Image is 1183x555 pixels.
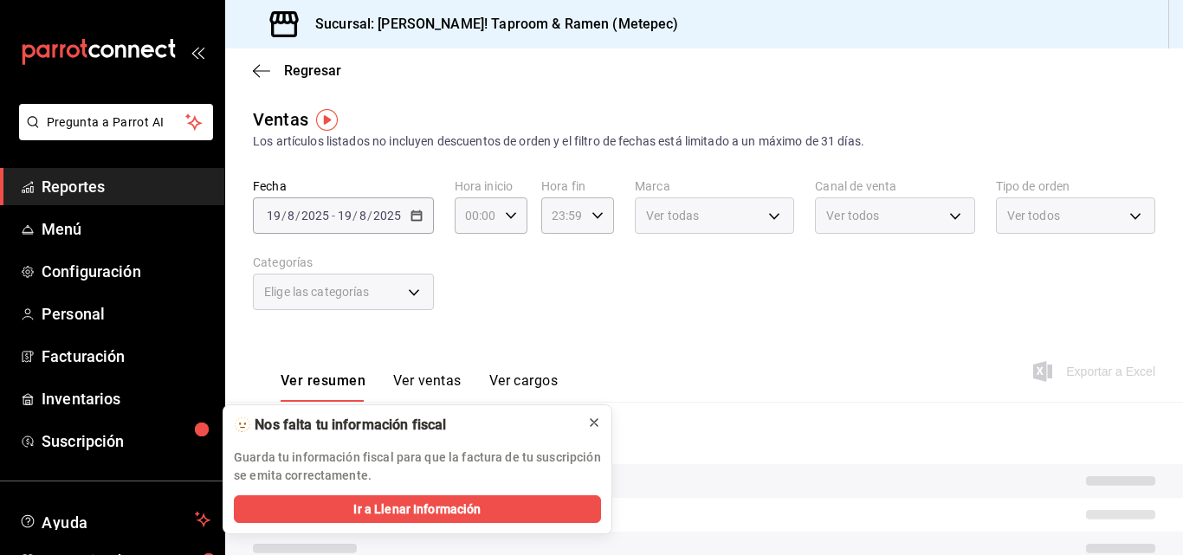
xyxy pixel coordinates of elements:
label: Hora fin [541,180,614,192]
label: Categorías [253,256,434,268]
span: Ver todos [1007,207,1060,224]
input: ---- [372,209,402,223]
label: Tipo de orden [996,180,1155,192]
span: Ver todas [646,207,699,224]
span: Reportes [42,175,210,198]
label: Marca [635,180,794,192]
span: Inventarios [42,387,210,410]
span: Configuración [42,260,210,283]
span: Elige las categorías [264,283,370,300]
button: Ver ventas [393,372,462,402]
button: Ver cargos [489,372,559,402]
span: Personal [42,302,210,326]
input: ---- [301,209,330,223]
a: Pregunta a Parrot AI [12,126,213,144]
span: Pregunta a Parrot AI [47,113,186,132]
span: Ir a Llenar Información [353,500,481,519]
p: Guarda tu información fiscal para que la factura de tu suscripción se emita correctamente. [234,449,601,485]
div: 🫥 Nos falta tu información fiscal [234,416,573,435]
span: Regresar [284,62,341,79]
div: Los artículos listados no incluyen descuentos de orden y el filtro de fechas está limitado a un m... [253,132,1155,151]
button: Ir a Llenar Información [234,495,601,523]
span: Ver todos [826,207,879,224]
span: Facturación [42,345,210,368]
label: Hora inicio [455,180,527,192]
span: Suscripción [42,429,210,453]
p: Resumen [253,423,1155,443]
input: -- [337,209,352,223]
span: Menú [42,217,210,241]
button: Pregunta a Parrot AI [19,104,213,140]
input: -- [287,209,295,223]
button: Regresar [253,62,341,79]
button: Ver resumen [281,372,365,402]
label: Canal de venta [815,180,974,192]
span: / [281,209,287,223]
span: - [332,209,335,223]
div: Ventas [253,106,308,132]
span: / [367,209,372,223]
span: Ayuda [42,509,188,530]
label: Fecha [253,180,434,192]
input: -- [266,209,281,223]
span: / [352,209,358,223]
img: Tooltip marker [316,109,338,131]
div: navigation tabs [281,372,558,402]
span: / [295,209,301,223]
h3: Sucursal: [PERSON_NAME]! Taproom & Ramen (Metepec) [301,14,679,35]
input: -- [359,209,367,223]
button: open_drawer_menu [191,45,204,59]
